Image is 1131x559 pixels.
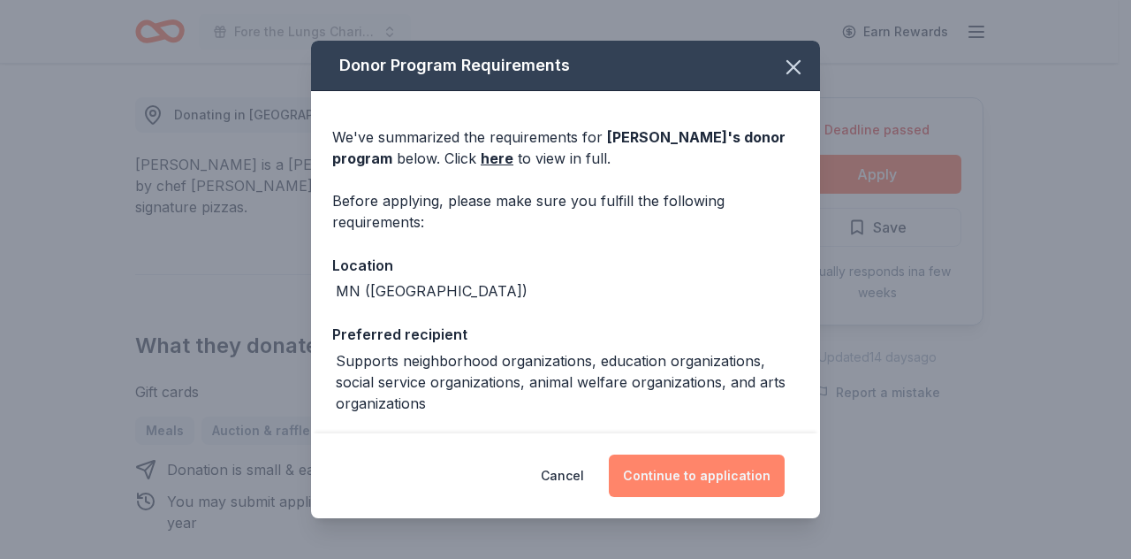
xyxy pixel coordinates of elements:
div: Donor Program Requirements [311,41,820,91]
div: Preferred recipient [332,323,799,346]
button: Cancel [541,455,584,497]
div: MN ([GEOGRAPHIC_DATA]) [336,280,528,302]
a: here [481,148,513,169]
div: We've summarized the requirements for below. Click to view in full. [332,126,799,169]
div: Location [332,254,799,277]
div: Supports neighborhood organizations, education organizations, social service organizations, anima... [336,350,799,414]
button: Continue to application [609,455,785,497]
div: Before applying, please make sure you fulfill the following requirements: [332,190,799,233]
